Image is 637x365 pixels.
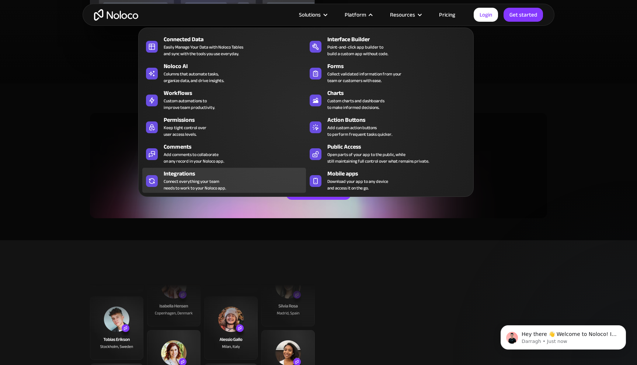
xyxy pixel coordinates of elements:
div: Forms [327,62,473,71]
a: ChartsCustom charts and dashboardsto make informed decisions. [306,87,470,112]
div: Platform [345,10,366,20]
div: Workflows [164,89,309,98]
a: home [94,9,138,21]
a: Login [474,8,498,22]
div: Resources [381,10,430,20]
div: Easily Manage Your Data with Noloco Tables and sync with the tools you use everyday. [164,44,243,57]
a: FormsCollect validated information from yourteam or customers with ease. [306,60,470,85]
a: WorkflowsCustom automations toimprove team productivity. [142,87,306,112]
h2: Ready to how you work with clients? [90,131,547,151]
a: Public AccessOpen parts of your app to the public, whilestill maintaining full control over what ... [306,141,470,166]
a: Connected DataEasily Manage Your Data with Noloco Tablesand sync with the tools you use everyday. [142,33,306,59]
div: Solutions [290,10,335,20]
div: Allow your team to efficiently manage client data while customers enjoy self-service access. Full... [90,162,547,171]
div: Connect everything your team needs to work to your Noloco app. [164,178,226,191]
div: Open parts of your app to the public, while still maintaining full control over what remains priv... [327,151,429,164]
div: Add comments to collaborate on any record in your Noloco app. [164,151,224,164]
div: Columns that automate tasks, organize data, and drive insights. [164,71,224,84]
div: Custom automations to improve team productivity. [164,98,215,111]
div: Charts [327,89,473,98]
nav: Platform [138,17,474,197]
a: Pricing [430,10,464,20]
div: Action Buttons [327,116,473,124]
div: Add custom action buttons to perform frequent tasks quicker. [327,124,392,138]
div: Point-and-click app builder to build a custom app without code. [327,44,388,57]
div: Integrations [164,169,309,178]
a: Mobile appsDownload your app to any deviceand access it on the go. [306,168,470,193]
iframe: Intercom notifications message [490,310,637,361]
a: IntegrationsConnect everything your teamneeds to work to your Noloco app. [142,168,306,193]
div: Public Access [327,142,473,151]
div: Mobile apps [327,169,473,178]
a: Action ButtonsAdd custom action buttonsto perform frequent tasks quicker. [306,114,470,139]
a: Get started [504,8,543,22]
div: Permissions [164,116,309,124]
div: Interface Builder [327,35,473,44]
div: Custom charts and dashboards to make informed decisions. [327,98,384,111]
div: Platform [335,10,381,20]
div: Solutions [299,10,321,20]
div: Comments [164,142,309,151]
div: Resources [390,10,415,20]
a: Interface BuilderPoint-and-click app builder tobuild a custom app without code. [306,33,470,59]
a: CommentsAdd comments to collaborateon any record in your Noloco app. [142,141,306,166]
a: PermissionsKeep tight control overuser access levels. [142,114,306,139]
div: Collect validated information from your team or customers with ease. [327,71,401,84]
div: Noloco AI [164,62,309,71]
a: Noloco AIColumns that automate tasks,organize data, and drive insights. [142,60,306,85]
span: Download your app to any device and access it on the go. [327,178,388,191]
div: Connected Data [164,35,309,44]
div: Keep tight control over user access levels. [164,124,206,138]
